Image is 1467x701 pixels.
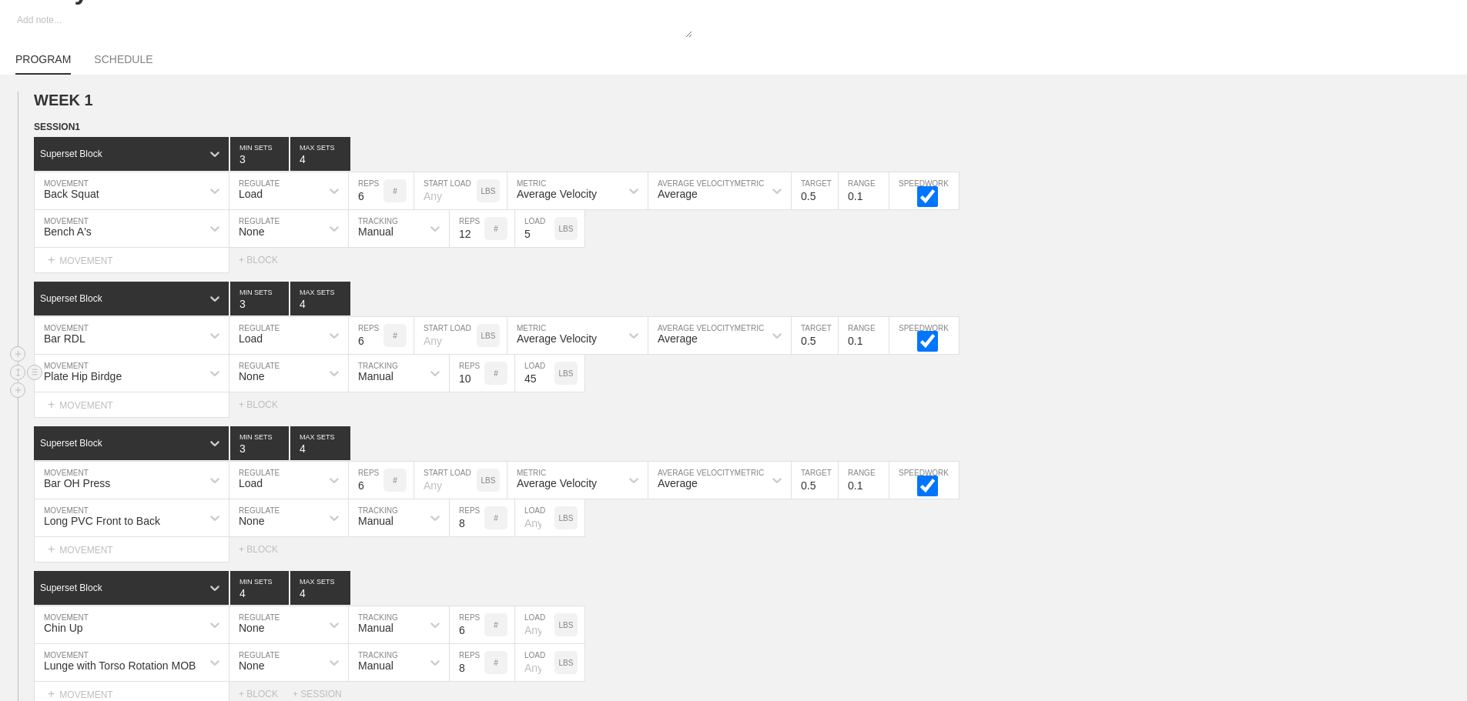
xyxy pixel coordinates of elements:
p: LBS [559,369,574,378]
p: # [393,332,397,340]
input: Any [414,462,477,499]
span: + [48,398,55,411]
iframe: Chat Widget [1390,627,1467,701]
span: WEEK 1 [34,92,93,108]
div: None [239,515,264,527]
div: Manual [358,515,394,527]
span: + [48,542,55,556]
div: Superset Block [40,582,102,593]
p: LBS [559,225,574,233]
div: MOVEMENT [34,537,229,562]
span: + [48,687,55,700]
input: Any [515,210,554,247]
div: + SESSION [293,689,354,699]
div: Manual [358,659,394,672]
div: Average Velocity [517,332,597,345]
p: LBS [481,476,496,485]
div: Superset Block [40,149,102,159]
input: Any [414,317,477,354]
p: LBS [559,659,574,667]
input: None [290,137,350,171]
p: LBS [481,187,496,195]
span: SESSION 1 [34,122,80,132]
div: Plate Hip Birdge [44,370,122,382]
div: + BLOCK [239,544,293,555]
span: + [48,253,55,266]
p: # [494,659,498,667]
input: Any [414,172,477,209]
div: Average Velocity [517,188,597,200]
div: None [239,659,264,672]
div: MOVEMENT [34,392,229,418]
p: # [393,187,397,195]
div: Long PVC Front to Back [44,515,160,527]
p: # [494,621,498,629]
div: + BLOCK [239,255,293,265]
div: Lunge with Torso Rotation MOB [44,659,196,672]
div: Load [239,477,263,489]
p: LBS [559,621,574,629]
input: Any [515,606,554,643]
p: # [494,369,498,378]
input: None [290,282,350,315]
div: + BLOCK [239,399,293,410]
p: # [494,514,498,522]
div: Average [658,332,698,345]
input: Any [515,355,554,392]
div: Load [239,188,263,200]
input: None [290,571,350,605]
div: Chin Up [44,622,83,634]
div: None [239,225,264,238]
div: MOVEMENT [34,248,229,273]
div: Superset Block [40,438,102,449]
div: + BLOCK [239,689,293,699]
div: Average [658,477,698,489]
div: Back Squat [44,188,99,200]
div: Superset Block [40,293,102,304]
div: Load [239,332,263,345]
div: Manual [358,622,394,634]
p: LBS [559,514,574,522]
div: Bar RDL [44,332,85,345]
div: Average [658,188,698,200]
a: PROGRAM [15,53,71,75]
div: Manual [358,225,394,238]
input: Any [515,644,554,681]
p: # [494,225,498,233]
a: SCHEDULE [94,53,152,73]
p: LBS [481,332,496,340]
div: None [239,370,264,382]
div: None [239,622,264,634]
input: Any [515,499,554,536]
p: # [393,476,397,485]
div: Bench A's [44,225,92,238]
div: Manual [358,370,394,382]
input: None [290,426,350,460]
div: Average Velocity [517,477,597,489]
div: Bar OH Press [44,477,110,489]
